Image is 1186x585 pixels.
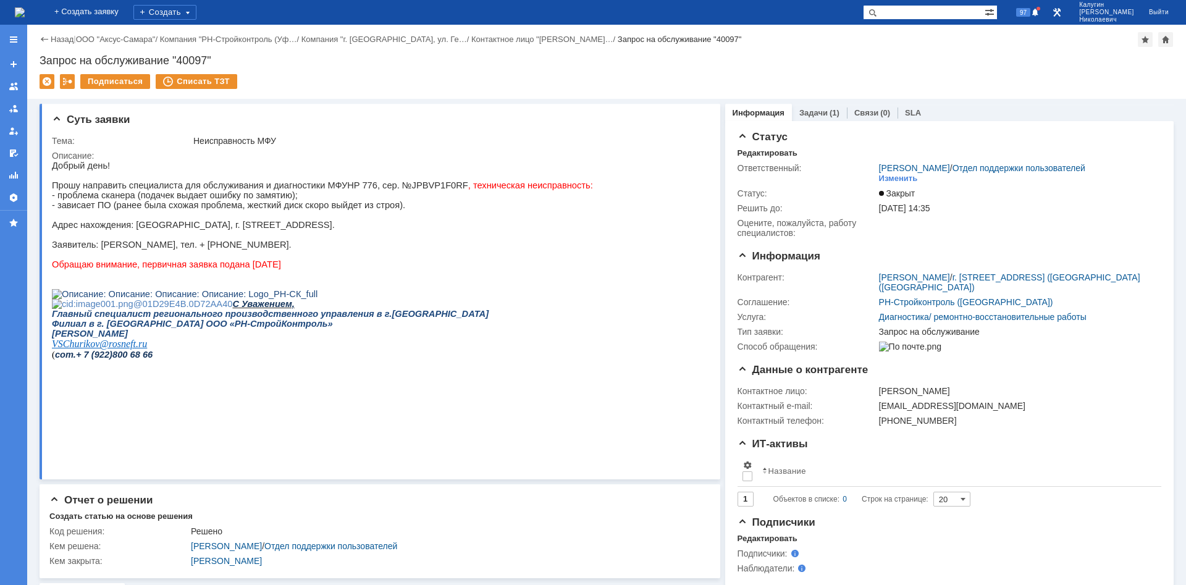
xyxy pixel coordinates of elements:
div: [PERSON_NAME] [879,386,1155,396]
div: Создать статью на основе решения [49,511,193,521]
span: .ru [100,78,111,88]
span: Николаевич [1079,16,1134,23]
span: @ [48,78,57,88]
div: Ответственный: [738,163,877,173]
div: [PHONE_NUMBER] [879,416,1155,426]
span: 97 [1016,8,1030,17]
span: ; [111,78,114,88]
a: Контактное лицо "[PERSON_NAME]… [471,35,613,44]
span: Email отправителя: [EMAIL_ADDRESS][DOMAIN_NAME] [12,180,206,188]
span: , техническая неисправность: [416,20,541,30]
span: 8 [61,80,65,90]
a: Мои заявки [4,121,23,141]
a: С уважением, техподдержка AXUS [12,455,106,477]
b: С уважением, [12,455,73,466]
span: JPBVP1F0RF [360,20,416,30]
div: Статус: [738,188,877,198]
div: / [879,163,1085,173]
a: 2 [56,300,61,311]
a: ООО "Аксус-Самара" [76,35,156,44]
div: Неисправность МФУ [193,136,701,146]
a: [PERSON_NAME] [191,556,262,566]
div: Добавить в избранное [1138,32,1153,47]
a: 3 [90,300,95,311]
div: Удалить [40,74,54,89]
div: Способ обращения: [738,342,877,351]
span: . [70,78,73,88]
div: Запрос на обслуживание [879,327,1155,337]
div: Наблюдатели: [738,563,862,573]
strong: техподдержка AXUS [12,466,106,477]
a: Компания "РН-Стройконтроль (Уф… [160,35,297,44]
div: / [76,35,160,44]
span: ИТ-активы [738,438,808,450]
div: Тема: [52,136,191,146]
span: rosneft [73,78,100,88]
span: orn [57,78,70,88]
div: Описание: [52,151,704,161]
span: сот.+ 7 (922) [3,80,61,90]
a: Перейти в интерфейс администратора [1049,5,1064,20]
span: @ [48,178,57,188]
a: Мои согласования [4,143,23,163]
div: Редактировать [738,534,797,544]
span: Калугин [1079,1,1134,9]
div: Контактный e-mail: [738,401,877,411]
span: С Уважением, [180,30,242,40]
a: Отдел поддержки пользователей [953,163,1085,173]
div: (1) [830,108,839,117]
a: Заявки в моей ответственности [4,99,23,119]
div: Подписчики: [738,549,862,558]
div: Решить до: [738,203,877,213]
a: [PERSON_NAME] [879,272,950,282]
a: Назад [51,35,74,44]
span: Статус [738,131,788,143]
span: 1 [23,300,28,311]
span: сот.+ 7 (922) [3,189,61,199]
span: [не указан] [12,424,59,434]
span: 00 [65,189,75,199]
span: С Уважением, [180,138,242,148]
span: Расширенный поиск [985,6,997,17]
div: / [301,35,471,44]
div: Контактный телефон: [738,416,877,426]
span: [DATE] 14:35 [879,203,930,213]
a: 5 [156,300,161,311]
span: Данные о контрагенте [738,364,868,376]
div: Oцените, пожалуйста, работу специалистов: [738,218,877,238]
span: Неисправность МФУ [94,369,183,379]
div: Работа с массовостью [60,74,75,89]
a: 4 [123,300,128,311]
div: Решено [191,526,701,536]
span: Отчет о решении [49,494,153,506]
a: 40097 [64,255,91,266]
div: Контрагент: [738,272,877,282]
div: Контактное лицо: [738,386,877,396]
img: По почте.png [879,342,941,351]
a: Отчеты [4,166,23,185]
span: [PERSON_NAME] заявка не решена [12,327,166,337]
span: Ваша заявка решена. Оцените качество решения заявки, нажав на соответствующую кнопку (после выста... [12,255,590,277]
div: Кем решена: [49,541,188,551]
div: Сделать домашней страницей [1158,32,1173,47]
a: Перейти на домашнюю страницу [15,7,25,17]
span: Подписчики [738,516,815,528]
a: Диагностика/ ремонтно-восстановительные работы [879,312,1087,322]
div: / [879,272,1155,292]
a: [PERSON_NAME] [879,163,950,173]
span: 68 66 [78,189,101,199]
span: Закрыт [879,188,915,198]
a: SLA [905,108,921,117]
div: Редактировать [738,148,797,158]
div: Запрос на обслуживание "40097" [40,54,1174,67]
span: .ru [84,178,95,188]
div: / [191,541,701,551]
span: Тема [12,369,33,379]
span: 00 [65,80,75,90]
a: [PERSON_NAME] [191,541,262,551]
div: Услуга: [738,312,877,322]
a: РН-Стройконтроль ([GEOGRAPHIC_DATA]) [879,297,1053,307]
span: Информация [738,250,820,262]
